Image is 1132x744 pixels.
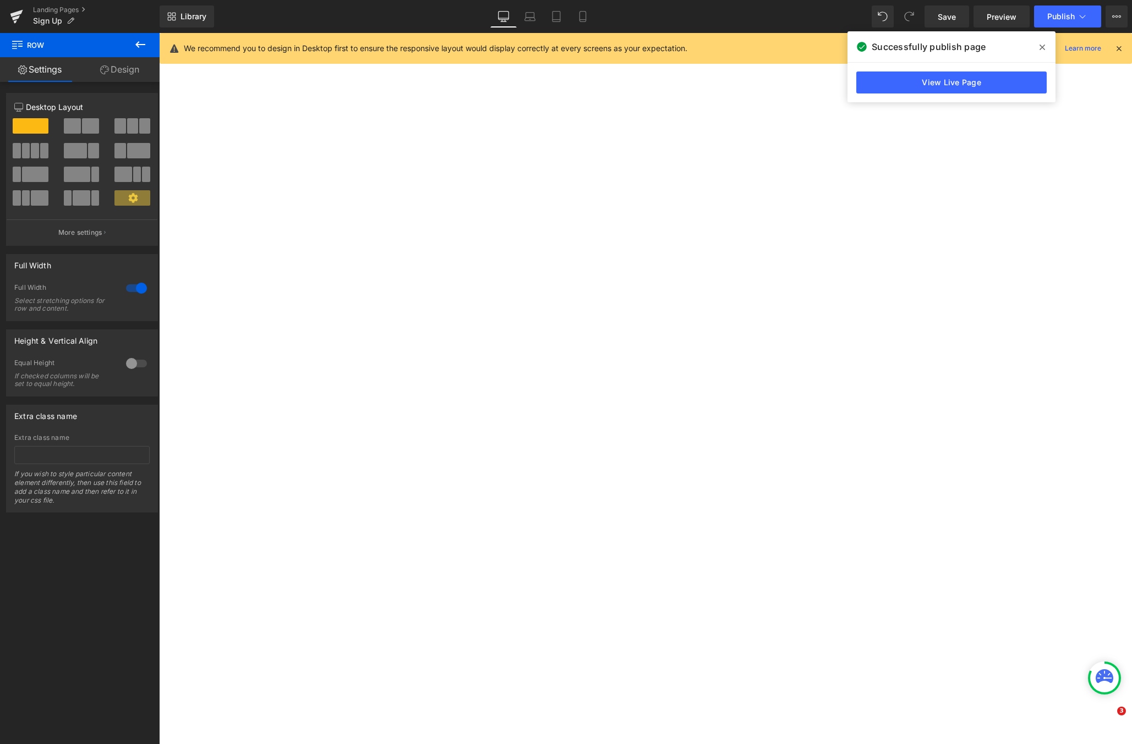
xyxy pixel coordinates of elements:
button: More [1106,5,1128,27]
span: Sign Up [33,16,62,25]
button: Publish [1034,5,1101,27]
span: Save [938,11,956,23]
div: Extra class name [14,405,77,421]
a: Design [80,57,160,82]
div: Extra class name [14,434,150,442]
span: 3 [1117,707,1126,715]
div: Height & Vertical Align [14,330,97,345]
a: New Library [160,5,214,27]
button: Undo [872,5,894,27]
p: More settings [58,228,102,238]
p: We recommend you to design in Desktop first to ensure the responsive layout would display correct... [184,42,687,54]
iframe: Intercom live chat [1095,707,1121,733]
a: Tablet [543,5,570,27]
span: Preview [987,11,1016,23]
div: If you wish to style particular content element differently, then use this field to add a class n... [14,470,150,512]
a: Preview [974,5,1030,27]
div: Select stretching options for row and content. [14,297,113,312]
a: Mobile [570,5,596,27]
a: Learn more [1060,42,1106,55]
button: Redo [898,5,920,27]
div: Full Width [14,283,115,295]
div: Full Width [14,255,51,270]
button: More settings [7,219,157,245]
span: Row [11,33,121,57]
a: View Live Page [856,71,1047,93]
div: Equal Height [14,359,115,370]
div: If checked columns will be set to equal height. [14,372,113,388]
a: Laptop [517,5,543,27]
a: Desktop [490,5,517,27]
p: Desktop Layout [14,101,150,113]
span: Successfully publish page [872,40,986,53]
a: Landing Pages [33,5,160,14]
span: Library [181,12,206,21]
span: Publish [1047,12,1075,21]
